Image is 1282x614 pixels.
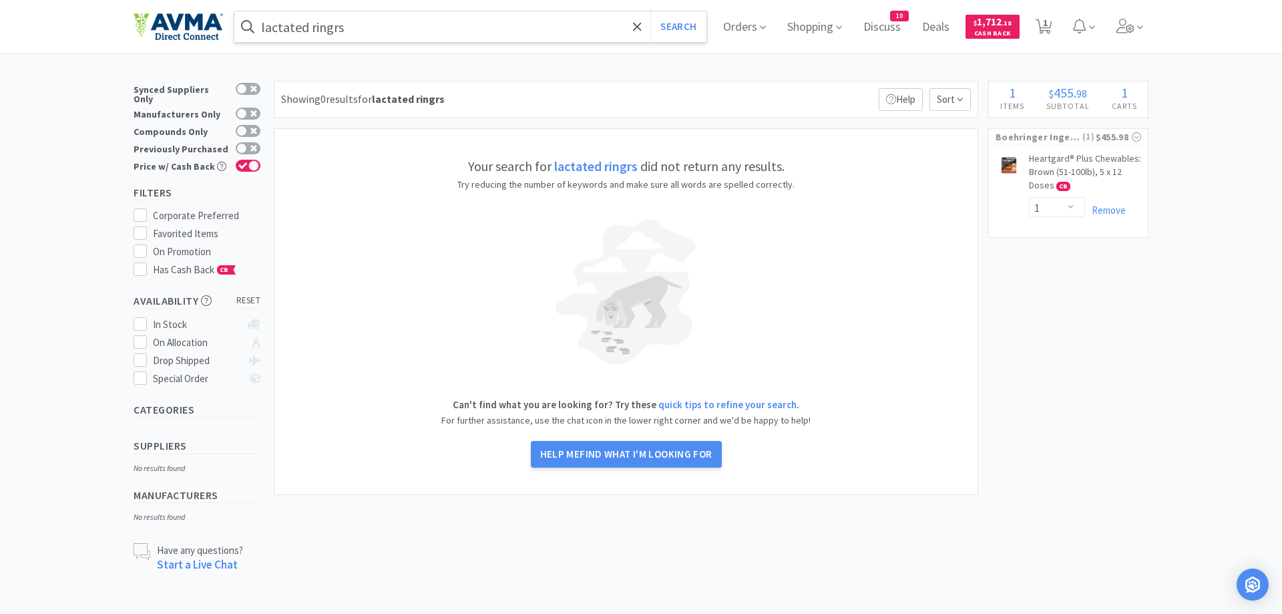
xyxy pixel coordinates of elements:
[974,15,1012,28] span: 1,712
[157,557,238,572] a: Start a Live Chat
[134,488,260,503] h5: Manufacturers
[974,19,977,27] span: $
[996,130,1081,144] span: Boehringer Ingelheim
[1054,84,1074,101] span: 455
[1030,23,1058,35] a: 1
[134,463,185,473] i: No results found
[974,30,1012,39] span: Cash Back
[996,155,1022,176] img: 5ba57587147b4fb491a349990275d383_487058.png
[917,21,955,33] a: Deals
[658,398,797,411] a: quick tips to refine your search
[153,353,242,369] div: Drop Shipped
[134,438,260,454] h5: Suppliers
[553,192,700,392] img: blind-dog-light.png
[1029,152,1141,197] a: Heartgard® Plus Chewables: Brown (51-100lb), 5 x 12 Doses CB
[1076,87,1087,100] span: 98
[153,371,242,387] div: Special Order
[426,156,827,177] h5: Your search for did not return any results.
[134,512,185,522] i: No results found
[858,21,906,33] a: Discuss10
[134,13,223,41] img: e4e33dab9f054f5782a47901c742baa9_102.png
[372,92,445,106] strong: lactated ringrs
[1121,84,1128,101] span: 1
[153,244,261,260] div: On Promotion
[966,9,1020,45] a: $1,712.18Cash Back
[234,11,706,42] input: Search by item, sku, manufacturer, ingredient, size...
[134,160,229,171] div: Price w/ Cash Back
[1085,204,1126,216] a: Remove
[134,142,229,154] div: Previously Purchased
[453,398,799,411] strong: Can't find what you are looking for? Try these .
[153,226,261,242] div: Favorited Items
[929,88,971,111] span: Sort
[134,125,229,136] div: Compounds Only
[1049,87,1054,100] span: $
[1100,100,1148,112] h4: Carts
[1035,86,1100,100] div: .
[218,266,231,274] span: CB
[989,100,1035,112] h4: Items
[1009,84,1016,101] span: 1
[157,543,243,557] p: Have any questions?
[134,402,260,418] h5: Categories
[153,263,236,276] span: Has Cash Back
[134,83,229,104] div: Synced Suppliers Only
[531,441,722,468] button: Help mefind what I'm looking for
[153,208,261,224] div: Corporate Preferred
[426,177,827,192] p: Try reducing the number of keywords and make sure all words are spelled correctly.
[1035,100,1100,112] h4: Subtotal
[1002,19,1012,27] span: . 18
[580,448,712,460] span: find what I'm looking for
[153,317,242,333] div: In Stock
[134,108,229,119] div: Manufacturers Only
[426,413,827,428] p: For further assistance, use the chat icon in the lower right corner and we'd be happy to help!
[554,158,638,174] strong: lactated ringrs
[153,335,242,351] div: On Allocation
[1081,130,1096,144] span: ( 1 )
[358,92,445,106] span: for
[236,294,261,308] span: reset
[650,11,706,42] button: Search
[1096,130,1141,144] div: $455.98
[281,91,445,108] div: Showing 0 results
[1057,182,1070,190] span: CB
[879,88,923,111] p: Help
[1237,569,1269,601] div: Open Intercom Messenger
[891,11,908,21] span: 10
[134,185,260,200] h5: Filters
[134,293,260,309] h5: Availability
